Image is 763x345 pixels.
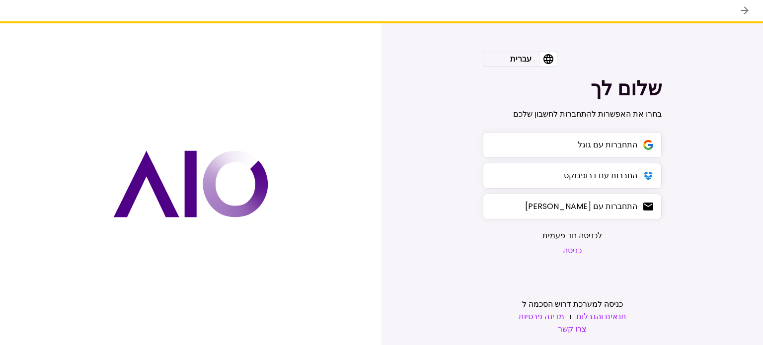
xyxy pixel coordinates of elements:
button: התחברות עם גוגל [483,132,662,158]
font: צרו קשר [558,323,587,335]
font: ו [569,311,571,322]
button: כניסה [542,244,602,257]
font: החברות עם דרופבוקס [564,170,637,181]
font: לכניסה חד פעמית [542,230,602,241]
button: בְּחֲזָרָה [736,2,753,19]
img: לוגו AIO [113,150,268,217]
font: כניסה למערכת דרוש הסכמה ל [522,298,623,310]
font: עברית [510,53,532,65]
a: צרו קשר [483,323,662,335]
font: בחרו את האפשרות להתחברות לחשבון שלכם [513,108,662,120]
font: תנאים והגבלות [576,311,626,322]
a: מדינה פרטיות [519,310,564,323]
button: החברות עם דרופבוקס [483,163,662,189]
font: התחברות עם גוגל [578,139,637,150]
font: מדינה פרטיות [519,311,564,322]
button: התחברות עם [PERSON_NAME] [483,194,662,219]
a: תנאים והגבלות [576,310,626,323]
font: שלום לך [591,74,662,102]
font: כניסה [563,245,582,256]
font: התחברות עם [PERSON_NAME] [525,201,637,212]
